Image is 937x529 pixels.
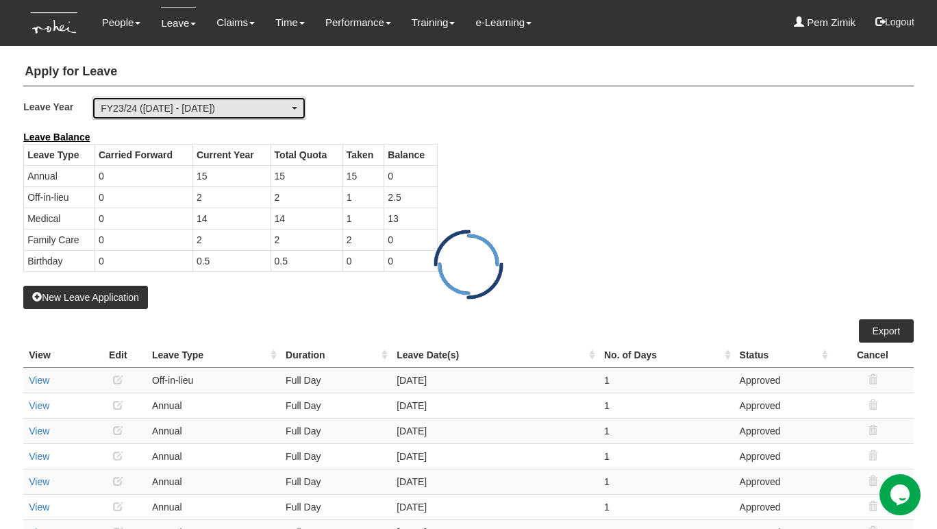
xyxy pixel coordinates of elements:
[271,186,342,208] td: 2
[192,229,271,250] td: 2
[384,165,438,186] td: 0
[95,144,192,165] th: Carried Forward
[475,7,532,38] a: e-Learning
[859,319,914,343] a: Export
[391,393,599,418] td: [DATE]
[95,186,192,208] td: 0
[23,343,90,368] th: View
[192,144,271,165] th: Current Year
[29,476,49,487] a: View
[280,343,391,368] th: Duration : activate to sort column ascending
[95,250,192,271] td: 0
[342,250,384,271] td: 0
[147,494,280,519] td: Annual
[384,229,438,250] td: 0
[734,343,832,368] th: Status : activate to sort column ascending
[866,5,924,38] button: Logout
[599,494,734,519] td: 1
[599,469,734,494] td: 1
[412,7,455,38] a: Training
[147,418,280,443] td: Annual
[271,208,342,229] td: 14
[271,165,342,186] td: 15
[90,343,147,368] th: Edit
[342,229,384,250] td: 2
[599,367,734,393] td: 1
[280,469,391,494] td: Full Day
[342,144,384,165] th: Taken
[879,474,923,515] iframe: chat widget
[102,7,141,38] a: People
[384,208,438,229] td: 13
[280,443,391,469] td: Full Day
[147,443,280,469] td: Annual
[29,375,49,386] a: View
[384,144,438,165] th: Balance
[147,343,280,368] th: Leave Type : activate to sort column ascending
[734,393,832,418] td: Approved
[192,165,271,186] td: 15
[391,367,599,393] td: [DATE]
[192,250,271,271] td: 0.5
[216,7,255,38] a: Claims
[24,144,95,165] th: Leave Type
[794,7,855,38] a: Pem Zimik
[92,97,306,120] button: FY23/24 ([DATE] - [DATE])
[192,186,271,208] td: 2
[95,208,192,229] td: 0
[384,186,438,208] td: 2.5
[599,443,734,469] td: 1
[271,229,342,250] td: 2
[391,418,599,443] td: [DATE]
[342,186,384,208] td: 1
[832,343,914,368] th: Cancel
[23,58,914,86] h4: Apply for Leave
[275,7,305,38] a: Time
[271,250,342,271] td: 0.5
[599,343,734,368] th: No. of Days : activate to sort column ascending
[271,144,342,165] th: Total Quota
[734,418,832,443] td: Approved
[147,367,280,393] td: Off-in-lieu
[29,502,49,513] a: View
[734,469,832,494] td: Approved
[24,186,95,208] td: Off-in-lieu
[734,443,832,469] td: Approved
[391,443,599,469] td: [DATE]
[342,165,384,186] td: 15
[391,343,599,368] th: Leave Date(s) : activate to sort column ascending
[384,250,438,271] td: 0
[391,469,599,494] td: [DATE]
[280,494,391,519] td: Full Day
[280,393,391,418] td: Full Day
[147,469,280,494] td: Annual
[734,367,832,393] td: Approved
[95,165,192,186] td: 0
[599,393,734,418] td: 1
[161,7,196,39] a: Leave
[29,400,49,411] a: View
[599,418,734,443] td: 1
[280,418,391,443] td: Full Day
[23,132,90,143] b: Leave Balance
[391,494,599,519] td: [DATE]
[101,101,289,115] div: FY23/24 ([DATE] - [DATE])
[734,494,832,519] td: Approved
[24,208,95,229] td: Medical
[24,229,95,250] td: Family Care
[192,208,271,229] td: 14
[147,393,280,418] td: Annual
[280,367,391,393] td: Full Day
[29,451,49,462] a: View
[23,286,148,309] button: New Leave Application
[24,250,95,271] td: Birthday
[23,97,92,116] label: Leave Year
[342,208,384,229] td: 1
[29,426,49,436] a: View
[24,165,95,186] td: Annual
[95,229,192,250] td: 0
[325,7,391,38] a: Performance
